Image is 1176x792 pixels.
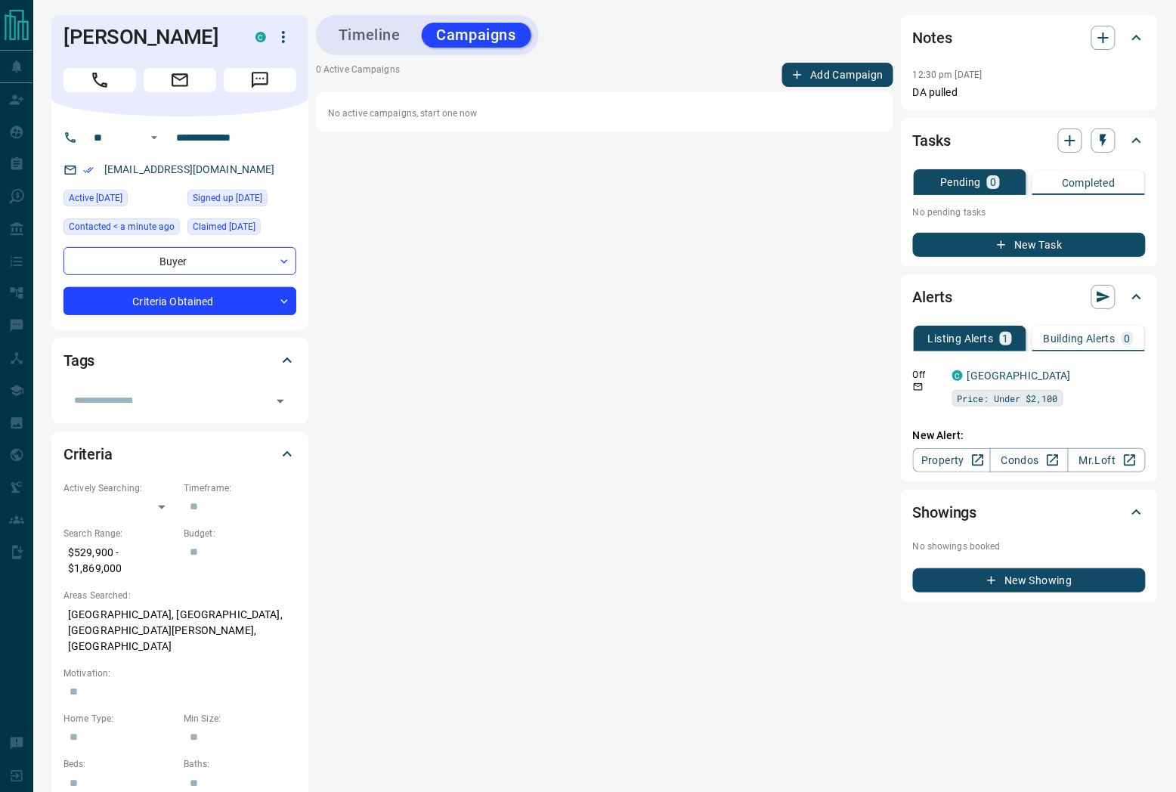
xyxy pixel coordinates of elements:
[63,247,296,275] div: Buyer
[69,190,122,206] span: Active [DATE]
[193,219,255,234] span: Claimed [DATE]
[952,370,963,381] div: condos.ca
[913,279,1146,315] div: Alerts
[63,436,296,472] div: Criteria
[913,428,1146,444] p: New Alert:
[913,494,1146,531] div: Showings
[913,540,1146,553] p: No showings booked
[255,32,266,42] div: condos.ca
[63,25,233,49] h1: [PERSON_NAME]
[63,527,176,540] p: Search Range:
[913,568,1146,592] button: New Showing
[1044,333,1116,344] p: Building Alerts
[63,68,136,92] span: Call
[63,602,296,659] p: [GEOGRAPHIC_DATA], [GEOGRAPHIC_DATA], [GEOGRAPHIC_DATA][PERSON_NAME], [GEOGRAPHIC_DATA]
[913,285,952,309] h2: Alerts
[913,128,951,153] h2: Tasks
[422,23,531,48] button: Campaigns
[967,370,1071,382] a: [GEOGRAPHIC_DATA]
[990,177,996,187] p: 0
[913,500,977,524] h2: Showings
[328,107,881,120] p: No active campaigns, start one now
[63,481,176,495] p: Actively Searching:
[63,589,296,602] p: Areas Searched:
[913,368,943,382] p: Off
[63,712,176,725] p: Home Type:
[187,190,296,211] div: Sat Nov 09 2019
[913,233,1146,257] button: New Task
[69,219,175,234] span: Contacted < a minute ago
[990,448,1068,472] a: Condos
[928,333,994,344] p: Listing Alerts
[1125,333,1131,344] p: 0
[63,190,180,211] div: Thu Oct 09 2025
[913,201,1146,224] p: No pending tasks
[913,20,1146,56] div: Notes
[104,163,275,175] a: [EMAIL_ADDRESS][DOMAIN_NAME]
[144,68,216,92] span: Email
[1003,333,1009,344] p: 1
[913,122,1146,159] div: Tasks
[63,287,296,315] div: Criteria Obtained
[913,382,924,392] svg: Email
[323,23,416,48] button: Timeline
[193,190,262,206] span: Signed up [DATE]
[913,85,1146,101] p: DA pulled
[184,757,296,771] p: Baths:
[184,712,296,725] p: Min Size:
[63,348,94,373] h2: Tags
[145,128,163,147] button: Open
[913,26,952,50] h2: Notes
[63,442,113,466] h2: Criteria
[913,70,983,80] p: 12:30 pm [DATE]
[1062,178,1116,188] p: Completed
[958,391,1058,406] span: Price: Under $2,100
[83,165,94,175] svg: Email Verified
[63,540,176,581] p: $529,900 - $1,869,000
[63,757,176,771] p: Beds:
[63,667,296,680] p: Motivation:
[184,527,296,540] p: Budget:
[913,448,991,472] a: Property
[224,68,296,92] span: Message
[63,342,296,379] div: Tags
[184,481,296,495] p: Timeframe:
[940,177,981,187] p: Pending
[316,63,400,87] p: 0 Active Campaigns
[187,218,296,240] div: Thu Oct 09 2025
[63,218,180,240] div: Mon Oct 13 2025
[782,63,893,87] button: Add Campaign
[270,391,291,412] button: Open
[1068,448,1146,472] a: Mr.Loft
